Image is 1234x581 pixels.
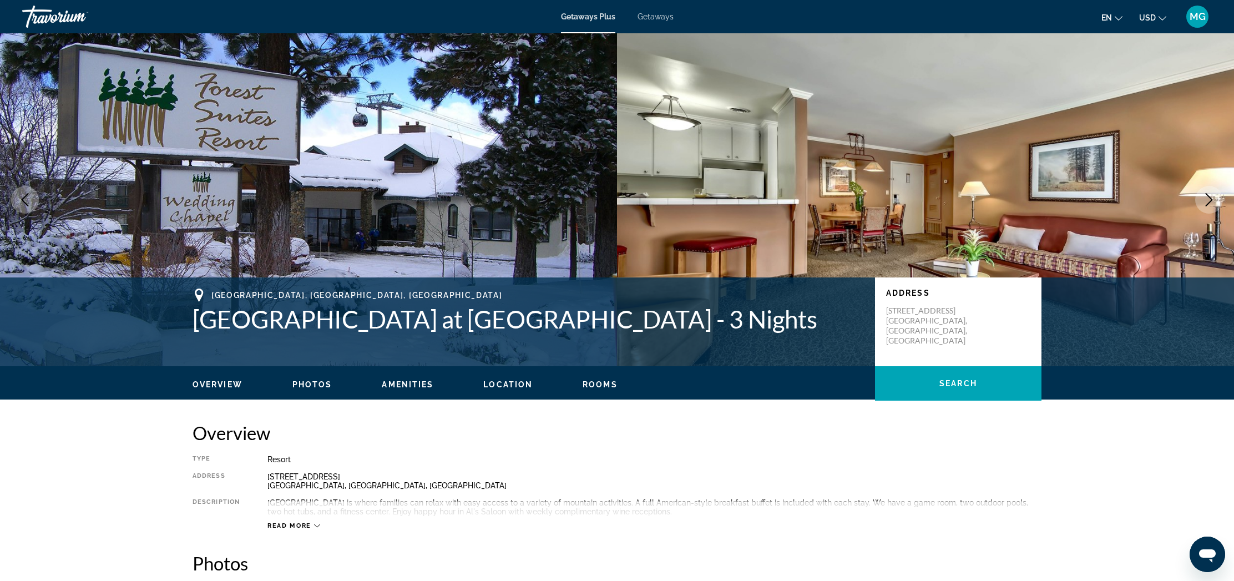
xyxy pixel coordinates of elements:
button: Search [875,366,1041,401]
div: Resort [267,455,1041,464]
h1: [GEOGRAPHIC_DATA] at [GEOGRAPHIC_DATA] - 3 Nights [193,305,864,334]
p: [STREET_ADDRESS] [GEOGRAPHIC_DATA], [GEOGRAPHIC_DATA], [GEOGRAPHIC_DATA] [886,306,975,346]
button: Next image [1195,186,1223,214]
span: Amenities [382,380,433,389]
iframe: Bouton de lancement de la fenêtre de messagerie [1190,537,1225,572]
button: Photos [292,380,332,390]
a: Travorium [22,2,133,31]
a: Getaways [638,12,674,21]
h2: Photos [193,552,1041,574]
p: Address [886,289,1030,297]
button: Change currency [1139,9,1166,26]
span: Photos [292,380,332,389]
button: Location [483,380,533,390]
span: USD [1139,13,1156,22]
button: Amenities [382,380,433,390]
div: Description [193,498,240,516]
div: Type [193,455,240,464]
span: [GEOGRAPHIC_DATA], [GEOGRAPHIC_DATA], [GEOGRAPHIC_DATA] [211,291,502,300]
button: Change language [1101,9,1122,26]
span: Overview [193,380,242,389]
button: Read more [267,522,320,530]
div: [GEOGRAPHIC_DATA] is where families can relax with easy access to a variety of mountain activitie... [267,498,1041,516]
span: MG [1190,11,1206,22]
span: Search [939,379,977,388]
span: en [1101,13,1112,22]
div: Address [193,472,240,490]
span: Location [483,380,533,389]
h2: Overview [193,422,1041,444]
button: User Menu [1183,5,1212,28]
button: Previous image [11,186,39,214]
div: [STREET_ADDRESS] [GEOGRAPHIC_DATA], [GEOGRAPHIC_DATA], [GEOGRAPHIC_DATA] [267,472,1041,490]
span: Rooms [583,380,618,389]
button: Overview [193,380,242,390]
a: Getaways Plus [561,12,615,21]
button: Rooms [583,380,618,390]
span: Read more [267,522,311,529]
